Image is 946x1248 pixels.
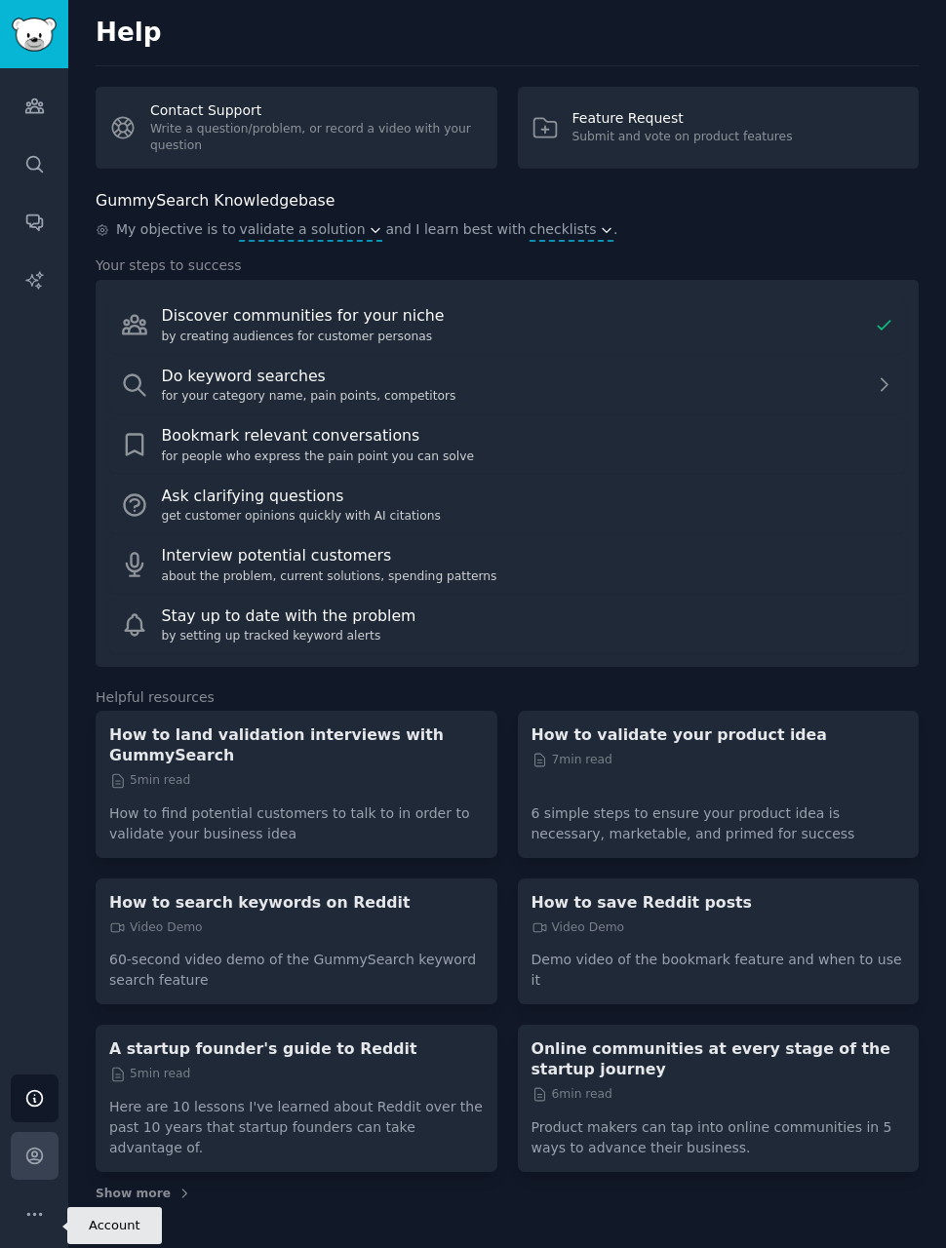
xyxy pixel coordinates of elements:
a: Online communities at every stage of the startup journey [532,1038,906,1079]
a: Stay up to date with the problemby setting up tracked keyword alerts [109,597,905,653]
h2: GummySearch Knowledgebase [96,189,335,214]
a: Bookmark relevant conversationsfor people who express the pain point you can solve [109,416,905,473]
p: Here are 10 lessons I've learned about Reddit over the past 10 years that startup founders can ta... [109,1083,484,1158]
span: Show more [96,1186,171,1203]
p: Product makers can tap into online communities in 5 ways to advance their business. [532,1104,906,1158]
h2: Help [96,18,919,49]
span: Video Demo [532,919,625,937]
span: 7 min read [532,752,612,769]
h3: Helpful resources [96,687,919,708]
a: A startup founder's guide to Reddit [109,1038,484,1059]
div: Feature Request [572,108,793,129]
div: about the problem, current solutions, spending patterns [162,568,894,586]
a: Interview potential customersabout the problem, current solutions, spending patterns [109,536,905,593]
div: Do keyword searches [162,365,867,389]
p: 60-second video demo of the GummySearch keyword search feature [109,936,484,991]
a: Do keyword searchesfor your category name, pain points, competitors [109,357,905,413]
p: 6 simple steps to ensure your product idea is necessary, marketable, and primed for success [532,790,906,844]
div: by setting up tracked keyword alerts [162,628,894,645]
span: Video Demo [109,919,203,937]
a: Feature RequestSubmit and vote on product features [518,87,920,169]
div: . [96,219,919,242]
div: Discover communities for your niche [162,304,867,329]
a: Ask clarifying questionsget customer opinions quickly with AI citations [109,477,905,533]
span: 5 min read [109,772,190,790]
span: validate a solution [239,219,365,240]
span: My objective is to [116,219,236,242]
img: GummySearch logo [12,18,57,52]
a: How to search keywords on Reddit [109,892,484,913]
h3: Your steps to success [96,255,919,276]
div: for your category name, pain points, competitors [162,388,867,406]
p: How to find potential customers to talk to in order to validate your business idea [109,790,484,844]
span: 6 min read [532,1086,612,1104]
div: by creating audiences for customer personas [162,329,867,346]
a: How to save Reddit posts [532,892,906,913]
a: How to validate your product idea [532,724,906,745]
button: validate a solution [239,219,382,240]
a: How to land validation interviews with GummySearch [109,724,484,765]
div: Ask clarifying questions [162,485,894,509]
span: and I learn best with [386,219,527,242]
p: Demo video of the bookmark feature and when to use it [532,936,906,991]
a: Contact SupportWrite a question/problem, or record a video with your question [96,87,497,169]
div: Bookmark relevant conversations [162,424,894,448]
span: 5 min read [109,1066,190,1083]
a: Discover communities for your nicheby creating audiences for customer personas [109,296,905,353]
div: Stay up to date with the problem [162,604,894,629]
div: Submit and vote on product features [572,129,793,146]
div: for people who express the pain point you can solve [162,448,894,466]
div: Interview potential customers [162,544,894,568]
div: get customer opinions quickly with AI citations [162,508,894,526]
span: checklists [530,219,597,240]
button: checklists [530,219,613,240]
